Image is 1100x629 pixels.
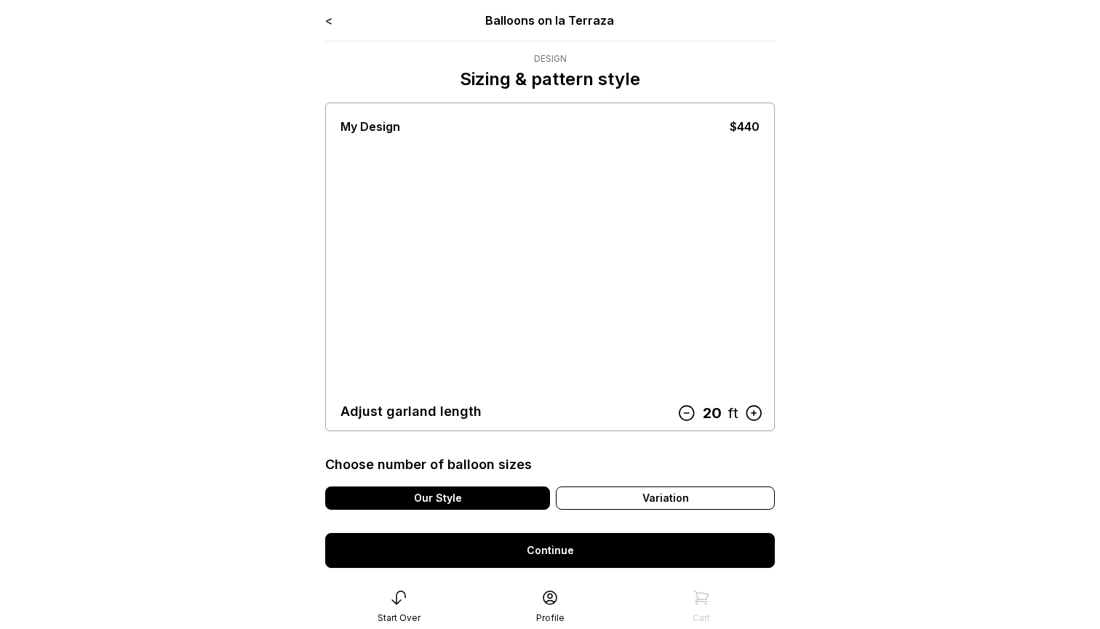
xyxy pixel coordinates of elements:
[536,612,565,624] div: Profile
[556,486,775,510] div: Variation
[728,402,738,425] div: ft
[325,486,550,510] div: Our Style
[693,612,710,624] div: Cart
[460,68,640,91] p: Sizing & pattern style
[325,533,775,568] a: Continue
[415,12,685,29] div: Balloons on la Terraza
[340,401,482,422] div: Adjust garland length
[325,454,532,475] div: Choose number of balloon sizes
[730,118,760,135] div: $440
[696,402,728,425] div: 20
[340,118,400,135] div: My Design
[460,53,640,65] div: Design
[325,13,332,28] a: <
[378,612,421,624] div: Start Over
